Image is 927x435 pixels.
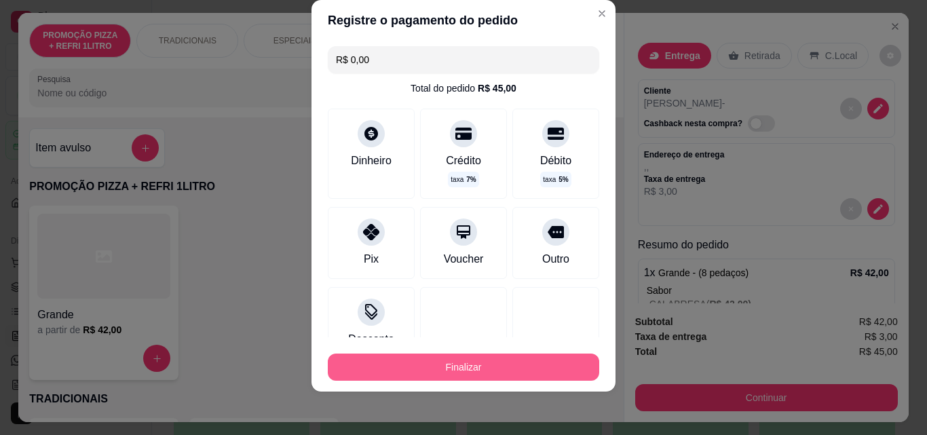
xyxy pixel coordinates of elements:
[444,251,484,267] div: Voucher
[351,153,392,169] div: Dinheiro
[336,46,591,73] input: Ex.: hambúrguer de cordeiro
[591,3,613,24] button: Close
[451,174,476,185] p: taxa
[411,81,516,95] div: Total do pedido
[364,251,379,267] div: Pix
[446,153,481,169] div: Crédito
[466,174,476,185] span: 7 %
[540,153,571,169] div: Débito
[348,331,394,347] div: Desconto
[559,174,568,185] span: 5 %
[543,174,568,185] p: taxa
[542,251,569,267] div: Outro
[478,81,516,95] div: R$ 45,00
[328,354,599,381] button: Finalizar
